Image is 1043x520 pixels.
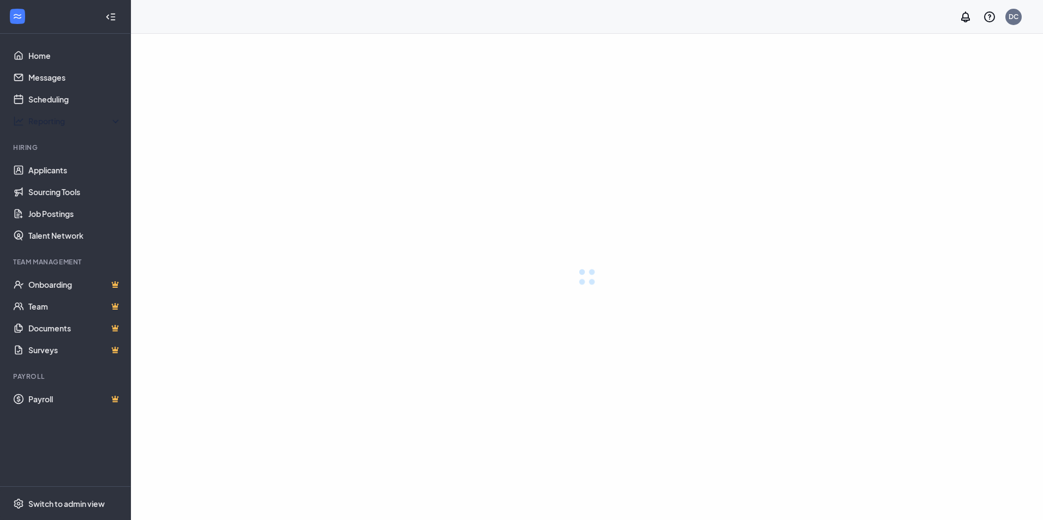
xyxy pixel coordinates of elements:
[28,203,122,225] a: Job Postings
[28,66,122,88] a: Messages
[13,372,119,381] div: Payroll
[13,498,24,509] svg: Settings
[28,388,122,410] a: PayrollCrown
[983,10,996,23] svg: QuestionInfo
[13,116,24,126] svg: Analysis
[28,159,122,181] a: Applicants
[13,143,119,152] div: Hiring
[13,257,119,267] div: Team Management
[28,498,105,509] div: Switch to admin view
[959,10,972,23] svg: Notifications
[28,225,122,246] a: Talent Network
[28,116,122,126] div: Reporting
[12,11,23,22] svg: WorkstreamLogo
[28,339,122,361] a: SurveysCrown
[28,45,122,66] a: Home
[28,181,122,203] a: Sourcing Tools
[105,11,116,22] svg: Collapse
[28,295,122,317] a: TeamCrown
[28,317,122,339] a: DocumentsCrown
[28,88,122,110] a: Scheduling
[28,274,122,295] a: OnboardingCrown
[1009,12,1018,21] div: DC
